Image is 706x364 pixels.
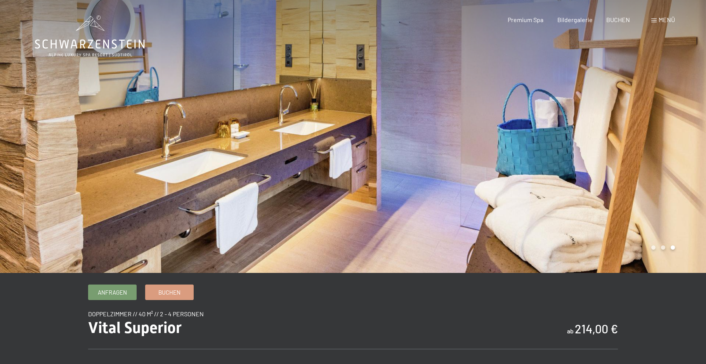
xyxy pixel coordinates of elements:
span: Anfragen [98,288,127,297]
span: Buchen [158,288,180,297]
span: Vital Superior [88,319,182,337]
a: Premium Spa [508,16,543,23]
span: ab [567,327,574,335]
span: Doppelzimmer // 40 m² // 2 - 4 Personen [88,310,204,317]
a: BUCHEN [606,16,630,23]
a: Buchen [146,285,193,300]
span: Menü [659,16,675,23]
a: Anfragen [88,285,136,300]
b: 214,00 € [575,322,618,336]
a: Bildergalerie [557,16,593,23]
